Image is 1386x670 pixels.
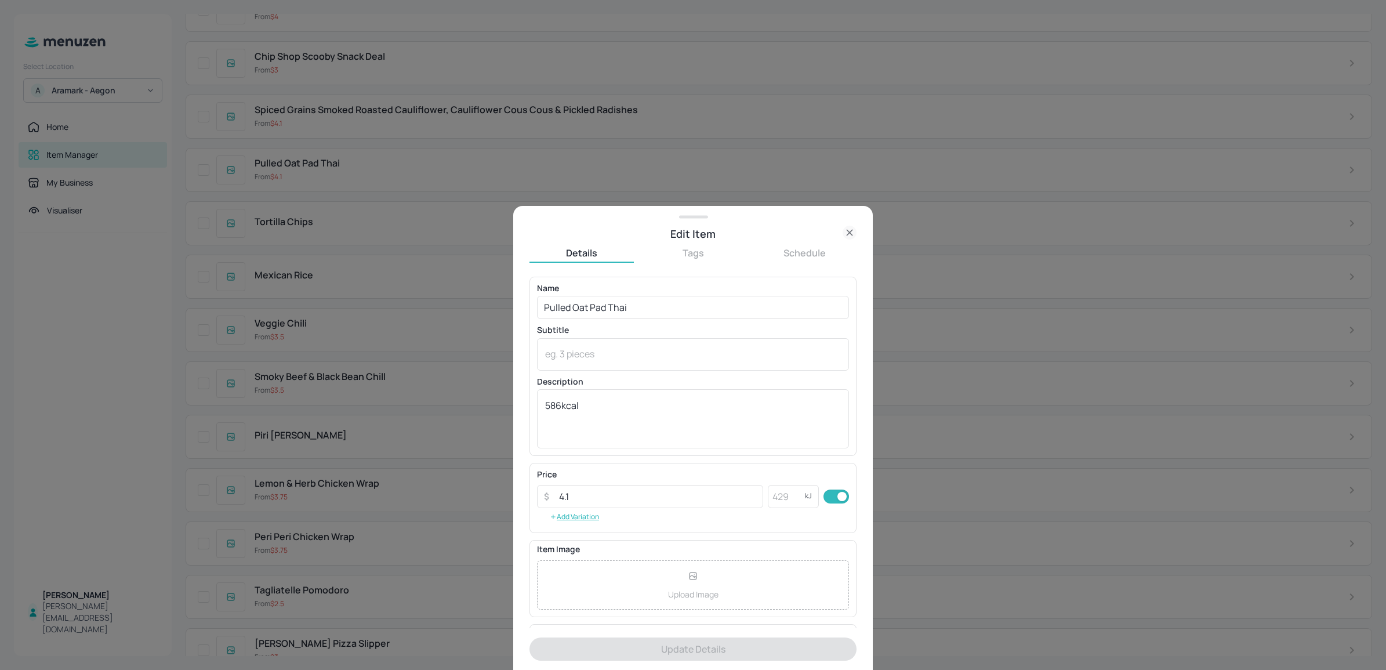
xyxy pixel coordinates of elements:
input: eg. Chicken Teriyaki Sushi Roll [537,296,849,319]
div: Edit Item [529,226,857,242]
p: Subtitle [537,326,849,334]
p: Name [537,284,849,292]
button: Schedule [752,247,857,259]
p: kJ [805,492,812,500]
input: 10 [552,485,763,508]
button: Tags [641,247,745,259]
button: Add Variation [537,508,612,526]
p: Item Image [537,545,849,553]
p: Price [537,470,557,479]
button: Details [529,247,634,259]
textarea: 586kcal [545,399,841,439]
input: 429 [768,485,805,508]
p: Description [537,378,849,386]
p: Upload Image [668,588,719,600]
